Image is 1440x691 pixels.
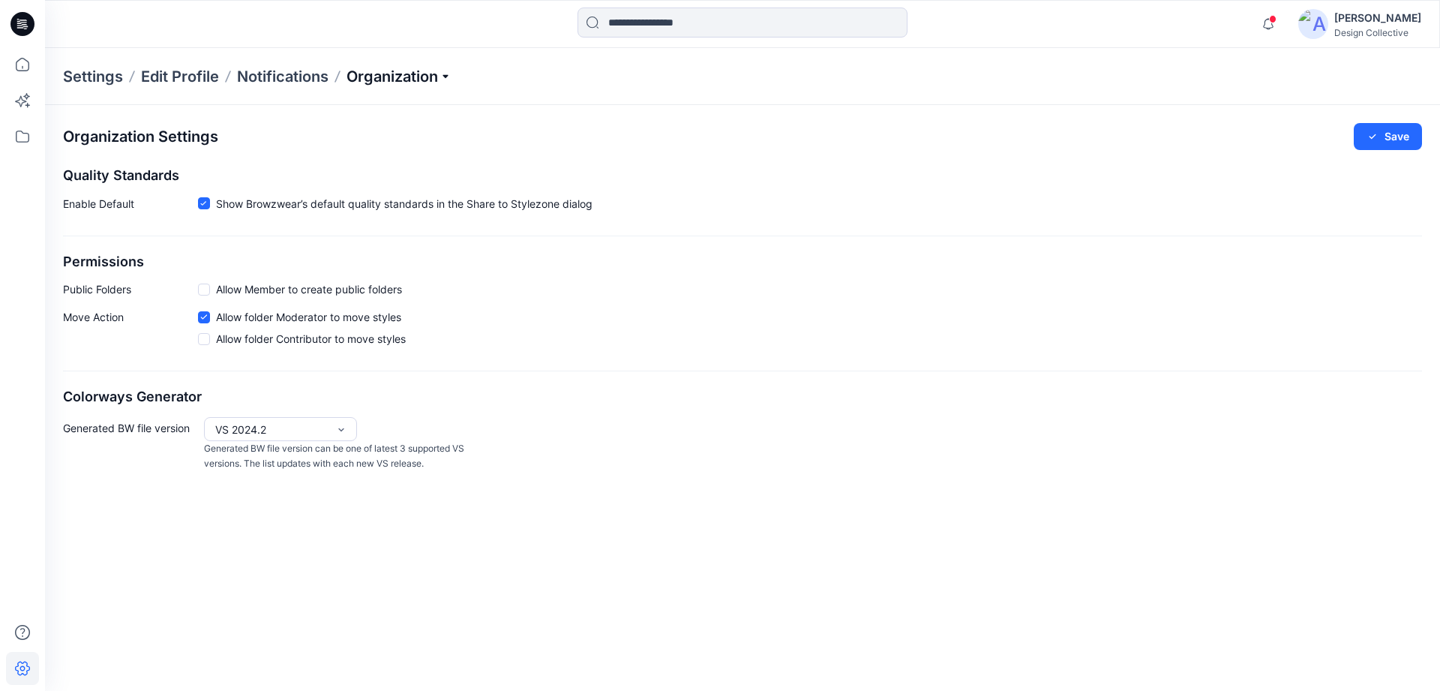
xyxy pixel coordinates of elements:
h2: Colorways Generator [63,389,1422,405]
a: Notifications [237,66,328,87]
div: VS 2024.2 [215,422,328,437]
span: Allow Member to create public folders [216,281,402,297]
p: Public Folders [63,281,198,297]
button: Save [1354,123,1422,150]
h2: Quality Standards [63,168,1422,184]
p: Move Action [63,309,198,353]
a: Edit Profile [141,66,219,87]
h2: Permissions [63,254,1422,270]
img: avatar [1298,9,1328,39]
span: Show Browzwear’s default quality standards in the Share to Stylezone dialog [216,196,592,212]
p: Settings [63,66,123,87]
p: Enable Default [63,196,198,218]
p: Generated BW file version [63,417,198,472]
div: [PERSON_NAME] [1334,9,1421,27]
h2: Organization Settings [63,128,218,146]
span: Allow folder Contributor to move styles [216,331,406,347]
span: Allow folder Moderator to move styles [216,309,401,325]
p: Generated BW file version can be one of latest 3 supported VS versions. The list updates with eac... [204,441,471,472]
div: Design Collective [1334,27,1421,38]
